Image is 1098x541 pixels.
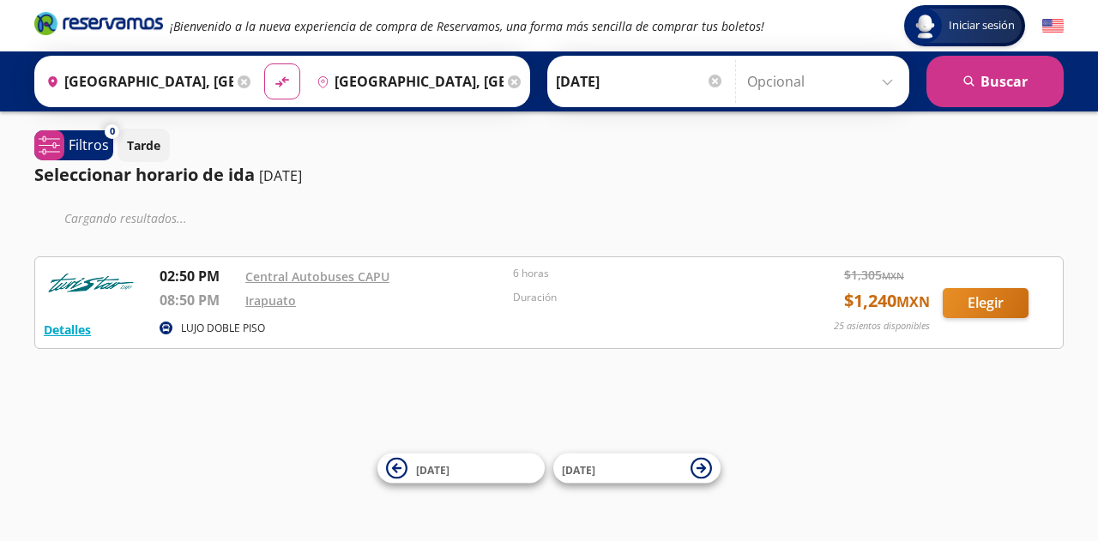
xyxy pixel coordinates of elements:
[513,266,772,281] p: 6 horas
[942,17,1022,34] span: Iniciar sesión
[1042,15,1064,37] button: English
[160,290,237,310] p: 08:50 PM
[64,210,187,226] em: Cargando resultados ...
[926,56,1064,107] button: Buscar
[44,321,91,339] button: Detalles
[118,129,170,162] button: Tarde
[34,10,163,41] a: Brand Logo
[127,136,160,154] p: Tarde
[69,135,109,155] p: Filtros
[34,130,113,160] button: 0Filtros
[245,292,296,309] a: Irapuato
[513,290,772,305] p: Duración
[834,319,930,334] p: 25 asientos disponibles
[377,454,545,484] button: [DATE]
[556,60,724,103] input: Elegir Fecha
[844,266,904,284] span: $ 1,305
[181,321,265,336] p: LUJO DOBLE PISO
[245,268,389,285] a: Central Autobuses CAPU
[844,288,930,314] span: $ 1,240
[882,269,904,282] small: MXN
[553,454,721,484] button: [DATE]
[259,165,302,186] p: [DATE]
[110,124,115,139] span: 0
[39,60,233,103] input: Buscar Origen
[34,162,255,188] p: Seleccionar horario de ida
[310,60,504,103] input: Buscar Destino
[160,266,237,286] p: 02:50 PM
[562,462,595,477] span: [DATE]
[34,10,163,36] i: Brand Logo
[747,60,901,103] input: Opcional
[170,18,764,34] em: ¡Bienvenido a la nueva experiencia de compra de Reservamos, una forma más sencilla de comprar tus...
[943,288,1029,318] button: Elegir
[416,462,449,477] span: [DATE]
[896,292,930,311] small: MXN
[44,266,138,300] img: RESERVAMOS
